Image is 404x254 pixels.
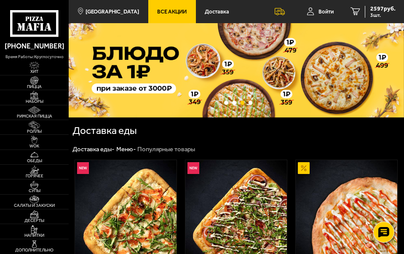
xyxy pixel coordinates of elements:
h1: Доставка еды [72,126,203,136]
span: Доставка [205,9,229,14]
a: Меню- [116,145,136,153]
button: точки переключения [232,101,236,105]
a: Доставка еды- [72,145,115,153]
span: Войти [318,9,334,14]
button: точки переключения [249,101,253,105]
img: Акционный [298,162,310,174]
button: точки переключения [241,101,245,105]
div: Популярные товары [137,145,195,153]
img: Новинка [77,162,89,174]
button: точки переключения [224,101,228,105]
span: Все Акции [157,9,187,14]
span: 3 шт. [370,13,396,18]
img: Новинка [187,162,199,174]
span: [GEOGRAPHIC_DATA] [86,9,139,14]
span: 2597 руб. [370,6,396,12]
